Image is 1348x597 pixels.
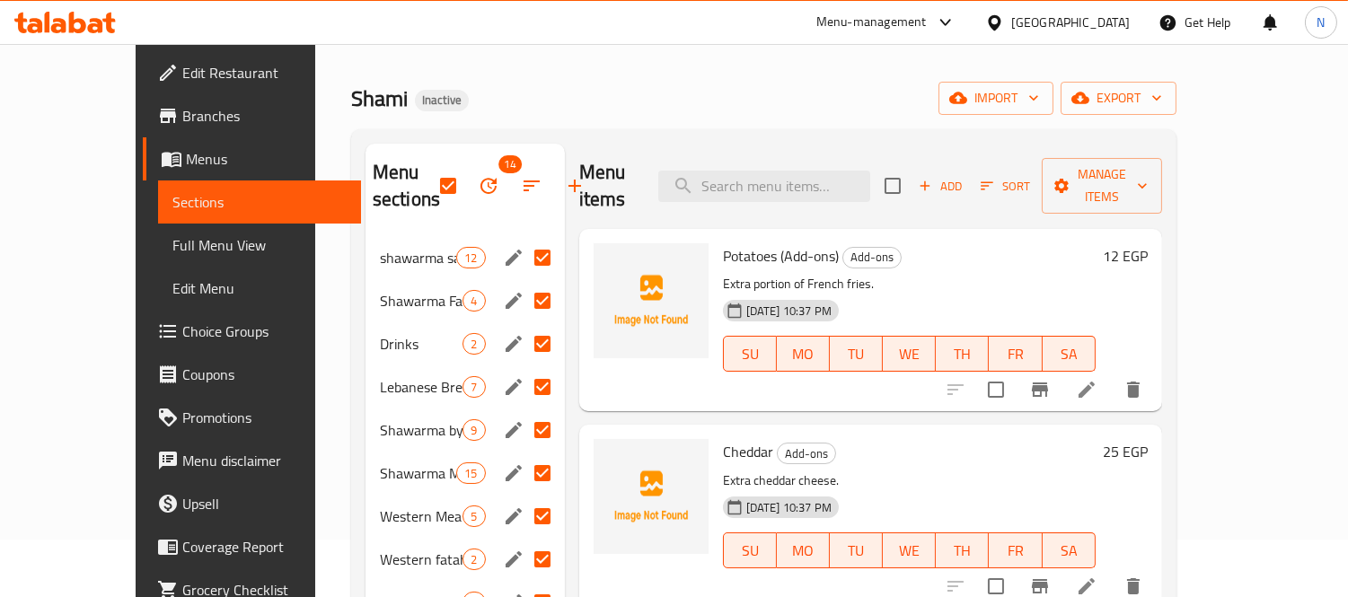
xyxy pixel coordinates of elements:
button: edit [500,460,527,487]
div: Western Meals5edit [366,495,565,538]
button: TH [936,336,989,372]
div: items [463,549,485,570]
button: SA [1043,532,1096,568]
div: Add-ons [777,443,836,464]
span: [DATE] 10:37 PM [739,499,839,516]
span: Western fatah [380,549,463,570]
span: Branches [182,105,347,127]
span: MO [784,341,823,367]
span: Menus [653,23,694,45]
button: delete [1112,368,1155,411]
div: items [456,462,485,484]
span: N [1317,13,1325,32]
span: Add [916,176,965,197]
span: SU [731,538,770,564]
div: Drinks2edit [366,322,565,365]
span: SA [1050,538,1088,564]
span: TH [943,341,982,367]
button: Sort [976,172,1035,200]
span: Restaurants management [451,23,611,45]
span: Menus [186,148,347,170]
span: Promotions [182,407,347,428]
span: Western Meals [380,505,463,527]
a: Full Menu View [158,224,361,267]
span: Lebanese Bread [380,376,463,398]
button: TU [830,336,883,372]
span: Select to update [977,371,1015,408]
span: 14 [498,155,522,173]
p: Extra portion of French fries. [723,273,1096,295]
div: items [463,376,485,398]
span: Shami [351,78,408,119]
span: TU [837,341,876,367]
button: TH [936,532,989,568]
span: 4 [463,293,484,310]
span: Inactive [415,92,469,108]
a: Menu disclaimer [143,439,361,482]
span: FR [996,341,1035,367]
span: 15 [457,465,484,482]
button: Branch-specific-item [1018,368,1062,411]
a: Choice Groups [143,310,361,353]
span: Cheddar [723,438,773,465]
a: Edit menu item [1076,379,1097,400]
h2: Menu items [579,159,637,213]
button: MO [777,336,830,372]
button: Add [912,172,969,200]
img: Potatoes (Add-ons) [594,243,709,358]
div: items [463,505,485,527]
nav: breadcrumb [351,22,1176,46]
span: Coupons [182,364,347,385]
a: Restaurants management [429,22,611,46]
button: edit [500,330,527,357]
span: Full Menu View [172,234,347,256]
div: items [463,290,485,312]
a: Edit menu item [1076,575,1097,597]
span: Coverage Report [182,536,347,557]
span: Sections [172,191,347,213]
span: Sort sections [510,164,553,207]
span: 12 [457,250,484,267]
button: edit [500,503,527,530]
button: SA [1043,336,1096,372]
span: MO [784,538,823,564]
a: Coverage Report [143,525,361,568]
span: 2 [463,551,484,568]
button: edit [500,546,527,573]
button: edit [500,417,527,443]
span: shawarma sandwiches [380,247,456,268]
button: MO [777,532,830,568]
span: Add item [912,172,969,200]
h6: 25 EGP [1103,439,1148,464]
a: Upsell [143,482,361,525]
button: FR [989,532,1042,568]
div: Shawarma Meals15edit [366,452,565,495]
span: Add-ons [843,247,901,268]
span: Choice Groups [182,320,347,342]
span: WE [890,538,929,564]
span: SU [731,341,770,367]
h2: Menu sections [373,159,440,213]
span: Sections [715,23,766,45]
div: shawarma sandwiches12edit [366,236,565,279]
span: Menu disclaimer [182,450,347,471]
input: search [658,171,870,202]
span: TH [943,538,982,564]
span: TU [837,538,876,564]
button: SU [723,336,777,372]
button: export [1061,82,1176,115]
button: edit [500,287,527,314]
a: Coupons [143,353,361,396]
div: Inactive [415,90,469,111]
button: import [938,82,1053,115]
a: Edit Restaurant [143,51,361,94]
span: SA [1050,341,1088,367]
button: Manage items [1042,158,1162,214]
span: Shawarma Meals [380,462,456,484]
a: Promotions [143,396,361,439]
a: Sections [158,180,361,224]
